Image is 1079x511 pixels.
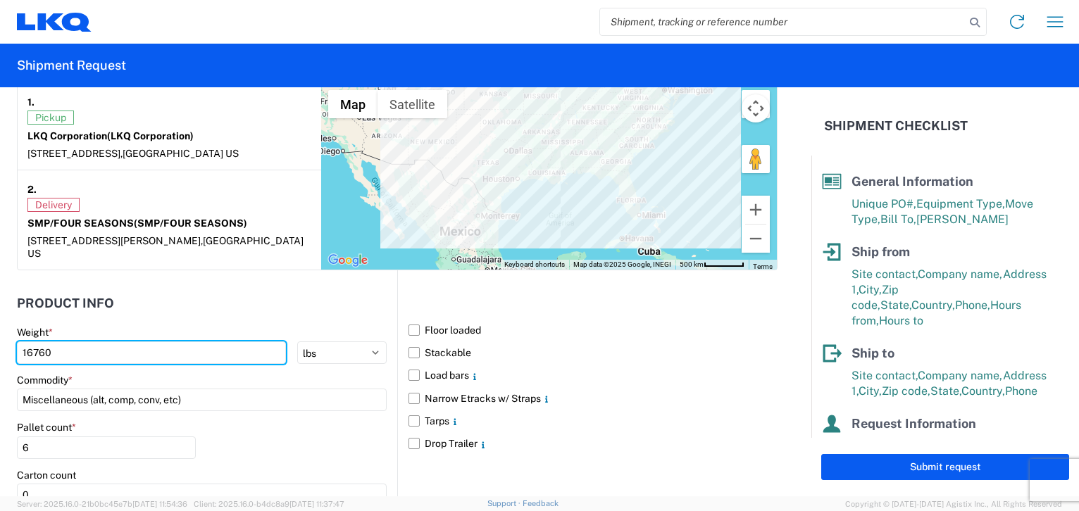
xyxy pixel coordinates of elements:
[742,90,770,118] button: Toggle fullscreen view
[17,421,76,434] label: Pallet count
[882,384,930,398] span: Zip code,
[1005,384,1037,398] span: Phone
[961,384,1005,398] span: Country,
[107,130,194,141] span: (LKQ Corporation)
[194,500,344,508] span: Client: 2025.16.0-b4dc8a9
[742,196,770,224] button: Zoom in
[504,260,565,270] button: Keyboard shortcuts
[325,251,371,270] img: Google
[27,148,123,159] span: [STREET_ADDRESS],
[17,374,73,386] label: Commodity
[753,263,773,270] a: Terms
[17,500,187,508] span: Server: 2025.16.0-21b0bc45e7b
[408,387,778,410] label: Narrow Etracks w/ Straps
[918,267,1003,281] span: Company name,
[408,319,778,341] label: Floor loaded
[132,500,187,508] span: [DATE] 11:54:36
[916,213,1009,226] span: [PERSON_NAME]
[918,369,1003,382] span: Company name,
[17,296,114,310] h2: Product Info
[573,260,671,268] span: Map data ©2025 Google, INEGI
[17,326,53,339] label: Weight
[289,500,344,508] span: [DATE] 11:37:47
[742,225,770,253] button: Zoom out
[408,410,778,432] label: Tarps
[955,298,990,312] span: Phone,
[880,213,916,226] span: Bill To,
[852,416,976,431] span: Request Information
[675,260,749,270] button: Map Scale: 500 km per 54 pixels
[134,217,247,229] span: (SMP/FOUR SEASONS)
[930,384,961,398] span: State,
[27,217,247,229] strong: SMP/FOUR SEASONS
[408,432,778,455] label: Drop Trailer
[852,369,918,382] span: Site contact,
[27,180,37,198] strong: 2.
[852,197,916,210] span: Unique PO#,
[27,111,74,125] span: Pickup
[27,130,194,141] strong: LKQ Corporation
[27,235,304,259] span: [GEOGRAPHIC_DATA] US
[859,384,882,398] span: City,
[916,197,1005,210] span: Equipment Type,
[880,298,911,312] span: State,
[27,198,80,212] span: Delivery
[325,251,371,270] a: Open this area in Google Maps (opens a new window)
[852,244,910,259] span: Ship from
[742,94,770,122] button: Map camera controls
[378,90,447,118] button: Show satellite imagery
[859,283,882,296] span: City,
[852,346,894,360] span: Ship to
[852,174,973,189] span: General Information
[487,499,523,507] a: Support
[408,364,778,386] label: Load bars
[742,145,770,173] button: Drag Pegman onto the map to open Street View
[680,260,704,268] span: 500 km
[27,235,203,246] span: [STREET_ADDRESS][PERSON_NAME],
[600,8,965,35] input: Shipment, tracking or reference number
[911,298,955,312] span: Country,
[879,314,923,327] span: Hours to
[821,454,1069,480] button: Submit request
[123,148,239,159] span: [GEOGRAPHIC_DATA] US
[17,469,76,481] label: Carton count
[824,118,968,134] h2: Shipment Checklist
[845,498,1062,510] span: Copyright © [DATE]-[DATE] Agistix Inc., All Rights Reserved
[27,93,35,111] strong: 1.
[852,267,918,281] span: Site contact,
[523,499,559,507] a: Feedback
[17,57,126,74] h2: Shipment Request
[408,341,778,364] label: Stackable
[328,90,378,118] button: Show street map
